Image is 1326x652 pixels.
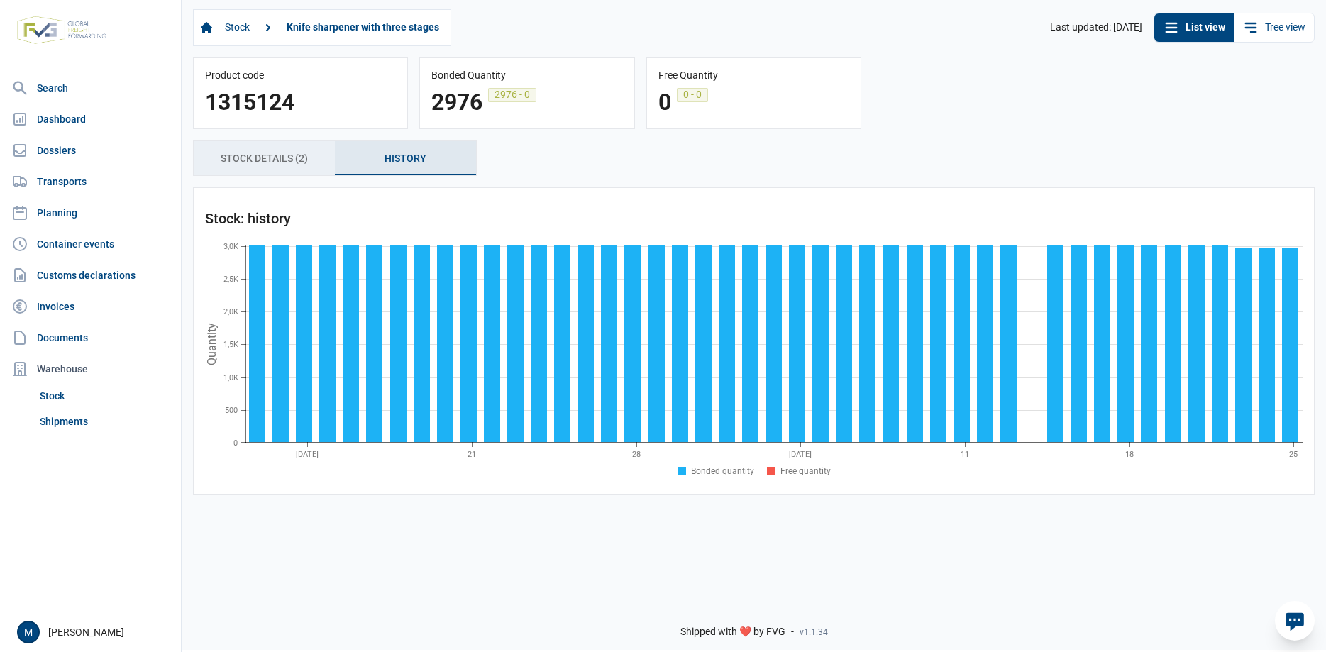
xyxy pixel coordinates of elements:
span: v1.1.34 [800,626,828,638]
div: 0 [658,88,671,117]
span: History [385,150,426,167]
text: Bonded quantity [691,466,754,476]
a: Container events [6,230,175,258]
a: Knife sharpener with three stages [281,16,445,40]
a: Planning [6,199,175,227]
div: Warehouse [6,355,175,383]
a: List view [1154,13,1234,42]
text: 11 [961,450,969,459]
span: stock details (2) [221,150,308,167]
span: Last updated: [DATE] [1050,21,1142,34]
div: 2976 - 0 [488,88,536,102]
text: 25 [1289,450,1298,459]
a: Customs declarations [6,261,175,289]
a: Search [6,74,175,102]
div: [PERSON_NAME] [17,621,172,643]
text: 28 [632,450,641,459]
text: 2,5K [223,275,238,284]
div: 1315124 [205,88,294,117]
text: 18 [1125,450,1134,459]
text: 500 [225,406,238,415]
text: 2,0K [223,307,238,316]
text: [DATE] [296,450,319,459]
button: M [17,621,40,643]
a: Dossiers [6,136,175,165]
text: Quantity [205,323,219,365]
a: Dashboard [6,105,175,133]
text: Free quantity [780,466,831,476]
a: Shipments [34,409,175,434]
text: Stock: history [205,210,291,227]
text: 3,0K [223,242,238,251]
div: 0 - 0 [677,88,708,102]
span: Shipped with ❤️ by FVG [680,626,785,639]
img: FVG - Global freight forwarding [11,11,112,50]
div: Bonded Quantity [431,70,622,82]
text: 21 [468,450,476,459]
text: [DATE] [789,450,812,459]
a: Tree view [1234,13,1314,42]
text: 0 [233,438,238,448]
div: Free Quantity [658,70,849,82]
a: Invoices [6,292,175,321]
div: 2976 [431,88,482,117]
text: 1,0K [223,373,238,382]
a: Stock [219,16,255,40]
div: Product code [205,70,396,82]
span: - [791,626,794,639]
a: Documents [6,324,175,352]
a: Transports [6,167,175,196]
text: 1,5K [223,340,238,349]
a: Stock [34,383,175,409]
